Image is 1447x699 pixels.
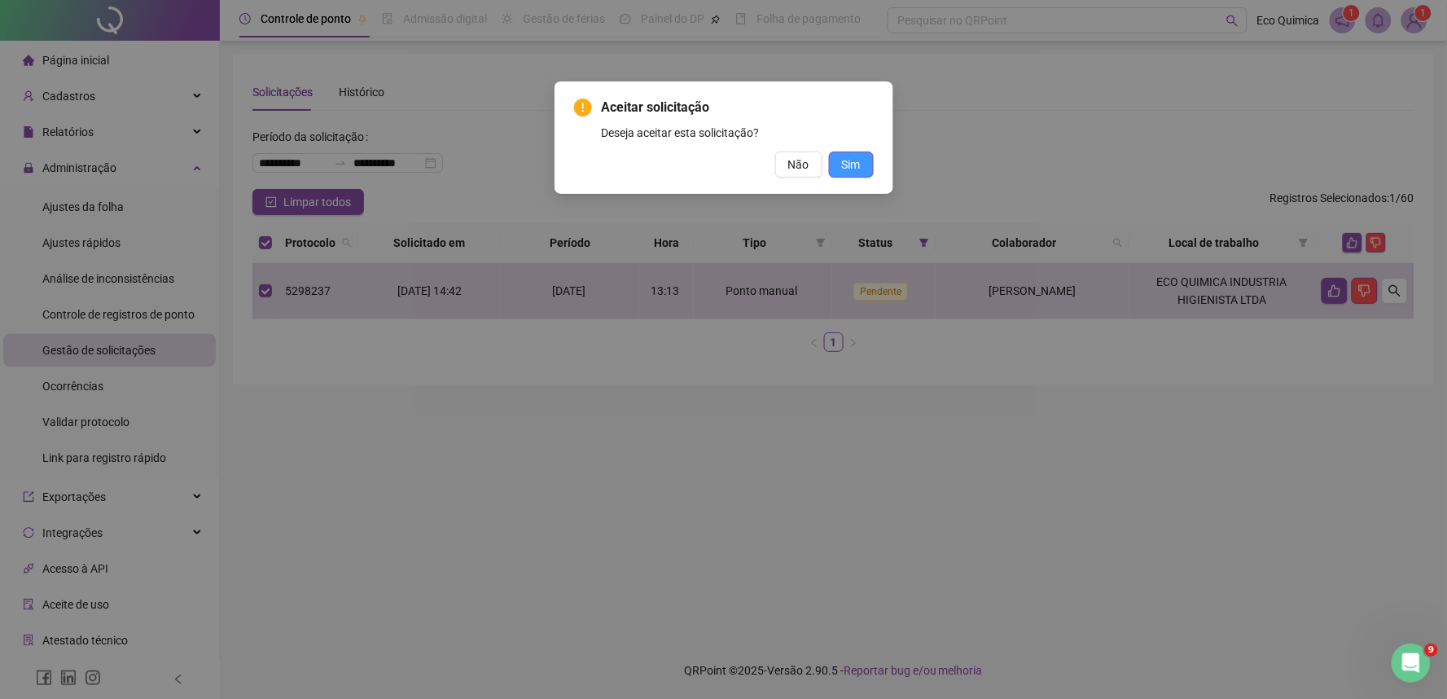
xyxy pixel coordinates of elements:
[602,98,874,117] span: Aceitar solicitação
[829,152,874,178] button: Sim
[775,152,822,178] button: Não
[1425,644,1438,657] span: 9
[842,156,861,174] span: Sim
[788,156,809,174] span: Não
[574,99,592,116] span: exclamation-circle
[1392,644,1431,683] iframe: Intercom live chat
[602,124,874,142] div: Deseja aceitar esta solicitação?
